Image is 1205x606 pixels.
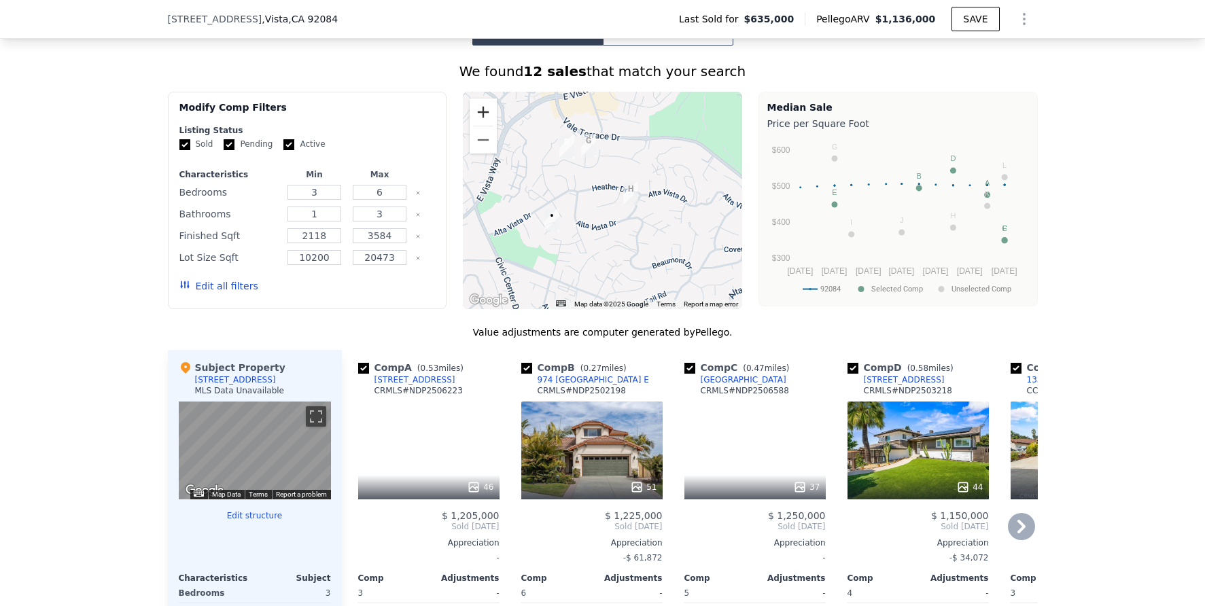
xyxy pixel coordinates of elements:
[684,300,738,308] a: Report a map error
[931,510,989,521] span: $ 1,150,000
[283,139,325,150] label: Active
[521,361,632,374] div: Comp B
[195,374,276,385] div: [STREET_ADDRESS]
[684,537,826,548] div: Appreciation
[701,385,789,396] div: CRMLS # NDP2506588
[224,139,234,150] input: Pending
[755,573,826,584] div: Adjustments
[179,139,213,150] label: Sold
[918,573,989,584] div: Adjustments
[767,101,1029,114] div: Median Sale
[746,363,765,373] span: 0.47
[358,537,500,548] div: Appreciation
[871,285,923,293] text: Selected Comp
[684,361,795,374] div: Comp C
[466,291,511,309] img: Google
[179,204,279,224] div: Bathrooms
[888,266,914,276] text: [DATE]
[956,480,983,494] div: 44
[832,188,837,196] text: E
[179,125,436,136] div: Listing Status
[902,363,959,373] span: ( miles)
[950,154,956,162] text: D
[249,491,268,498] a: Terms (opens in new tab)
[179,402,331,499] div: Map
[467,480,493,494] div: 46
[850,218,852,226] text: I
[283,139,294,150] input: Active
[521,537,663,548] div: Appreciation
[1011,374,1133,385] a: 1330 Via [PERSON_NAME]
[538,385,626,396] div: CRMLS # NDP2502198
[771,145,790,155] text: $600
[630,480,657,494] div: 51
[521,374,649,385] a: 974 [GEOGRAPHIC_DATA] E
[470,126,497,154] button: Zoom out
[358,548,500,567] div: -
[991,266,1017,276] text: [DATE]
[179,101,436,125] div: Modify Comp Filters
[758,584,826,603] div: -
[684,588,690,598] span: 5
[442,510,500,521] span: $ 1,205,000
[1027,385,1129,396] div: CCAOR # CRSW24210333
[523,63,587,79] strong: 12 sales
[821,266,847,276] text: [DATE]
[421,363,439,373] span: 0.53
[168,62,1038,81] div: We found that match your search
[544,209,559,232] div: 737 Alta Vista Dr
[899,216,903,224] text: J
[737,363,794,373] span: ( miles)
[255,573,331,584] div: Subject
[358,588,364,598] span: 3
[916,172,921,180] text: B
[538,374,649,385] div: 974 [GEOGRAPHIC_DATA] E
[684,374,786,385] a: [GEOGRAPHIC_DATA]
[1011,361,1121,374] div: Comp E
[415,190,421,196] button: Clear
[179,169,279,180] div: Characteristics
[466,291,511,309] a: Open this area in Google Maps (opens a new window)
[276,491,327,498] a: Report a problem
[182,482,227,499] a: Open this area in Google Maps (opens a new window)
[855,266,881,276] text: [DATE]
[793,480,820,494] div: 37
[657,300,676,308] a: Terms (opens in new tab)
[848,361,959,374] div: Comp D
[179,584,252,603] div: Bedrooms
[956,266,982,276] text: [DATE]
[767,133,1029,303] div: A chart.
[864,374,945,385] div: [STREET_ADDRESS]
[848,588,853,598] span: 4
[583,363,601,373] span: 0.27
[358,361,469,374] div: Comp A
[581,134,596,157] div: 922 Capri Dr
[168,12,262,26] span: [STREET_ADDRESS]
[864,385,952,396] div: CRMLS # NDP2503218
[288,14,338,24] span: , CA 92084
[1011,588,1016,598] span: 3
[831,143,837,151] text: G
[951,285,1011,293] text: Unselected Comp
[179,510,331,521] button: Edit structure
[701,374,786,385] div: [GEOGRAPHIC_DATA]
[521,588,527,598] span: 6
[910,363,928,373] span: 0.58
[179,279,258,293] button: Edit all filters
[623,182,638,205] div: 1124 Alta Vista Dr
[358,521,500,532] span: Sold [DATE]
[848,374,945,385] a: [STREET_ADDRESS]
[415,212,421,217] button: Clear
[848,537,989,548] div: Appreciation
[432,584,500,603] div: -
[374,374,455,385] div: [STREET_ADDRESS]
[521,573,592,584] div: Comp
[179,139,190,150] input: Sold
[875,14,936,24] span: $1,136,000
[556,300,565,306] button: Keyboard shortcuts
[592,573,663,584] div: Adjustments
[575,363,632,373] span: ( miles)
[306,406,326,427] button: Toggle fullscreen view
[816,12,875,26] span: Pellego ARV
[771,181,790,191] text: $500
